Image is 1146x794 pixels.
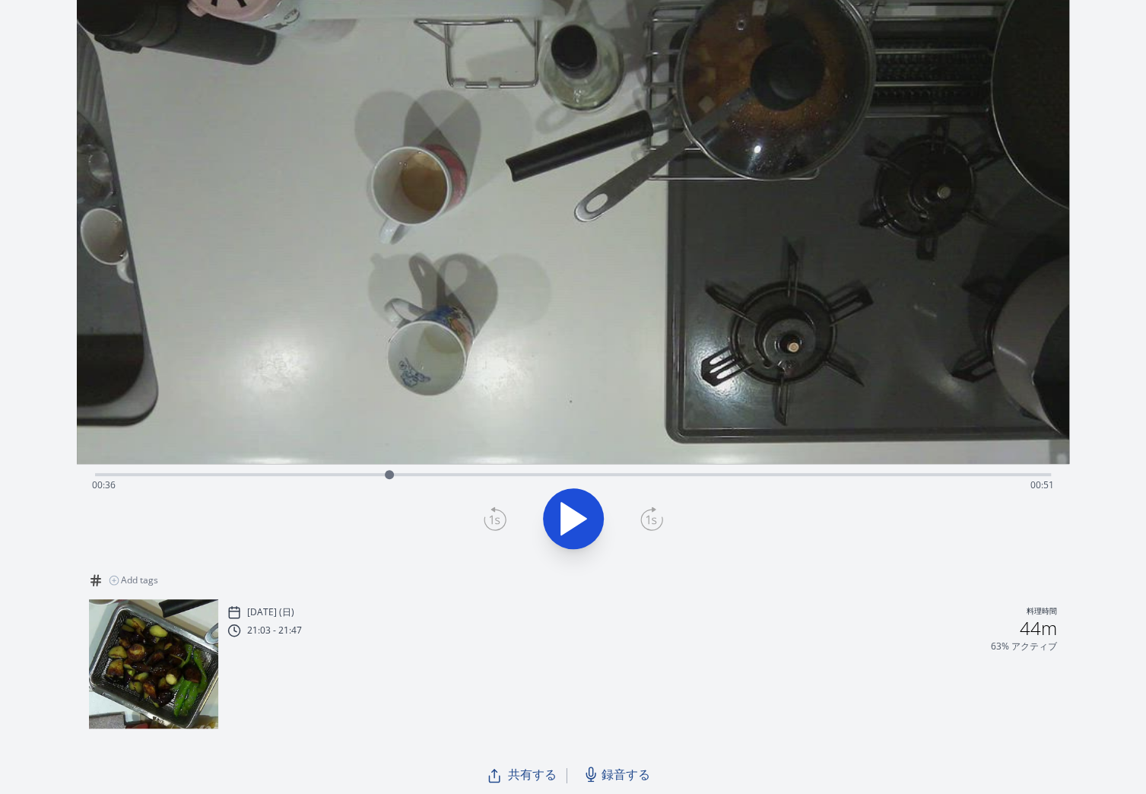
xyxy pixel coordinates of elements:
span: 00:36 [92,478,116,491]
p: 料理時間 [1027,605,1057,619]
span: 録音する [602,765,650,783]
p: 21:03 - 21:47 [247,624,302,637]
img: 250914120408_thumb.jpeg [89,599,218,729]
span: | [563,764,571,785]
span: Add tags [121,574,158,586]
a: 録音する [577,759,659,789]
p: [DATE] (日) [247,606,294,618]
span: 00:51 [1030,478,1054,491]
h2: 44m [1020,619,1057,637]
span: 共有する [508,765,557,783]
p: 63% アクティブ [991,640,1057,653]
button: Add tags [103,568,164,592]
